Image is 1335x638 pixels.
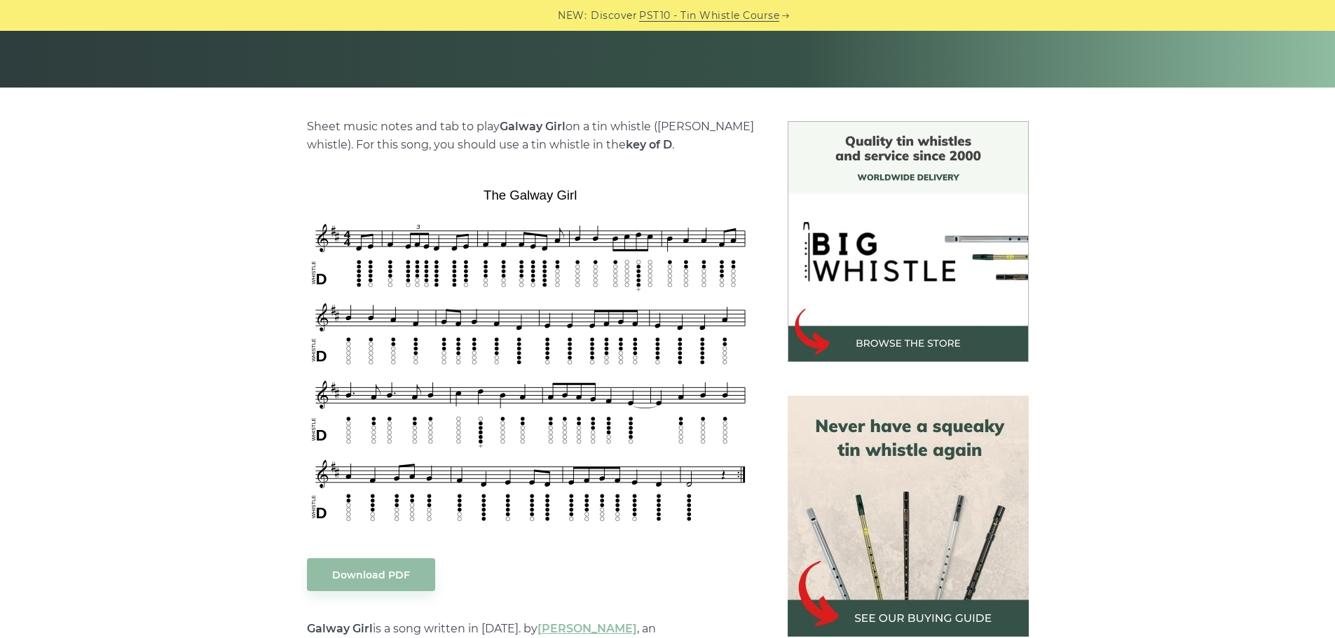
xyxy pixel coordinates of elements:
[639,8,779,24] a: PST10 - Tin Whistle Course
[307,558,435,591] a: Download PDF
[788,121,1029,362] img: BigWhistle Tin Whistle Store
[307,183,754,530] img: The Galway Girl Tin Whistle Tab & Sheet Music
[500,120,566,133] strong: Galway Girl
[558,8,587,24] span: NEW:
[538,622,637,635] a: [PERSON_NAME]
[307,118,754,154] p: Sheet music notes and tab to play on a tin whistle ([PERSON_NAME] whistle). For this song, you sh...
[591,8,637,24] span: Discover
[626,138,672,151] strong: key of D
[788,396,1029,637] img: tin whistle buying guide
[307,622,373,635] strong: Galway Girl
